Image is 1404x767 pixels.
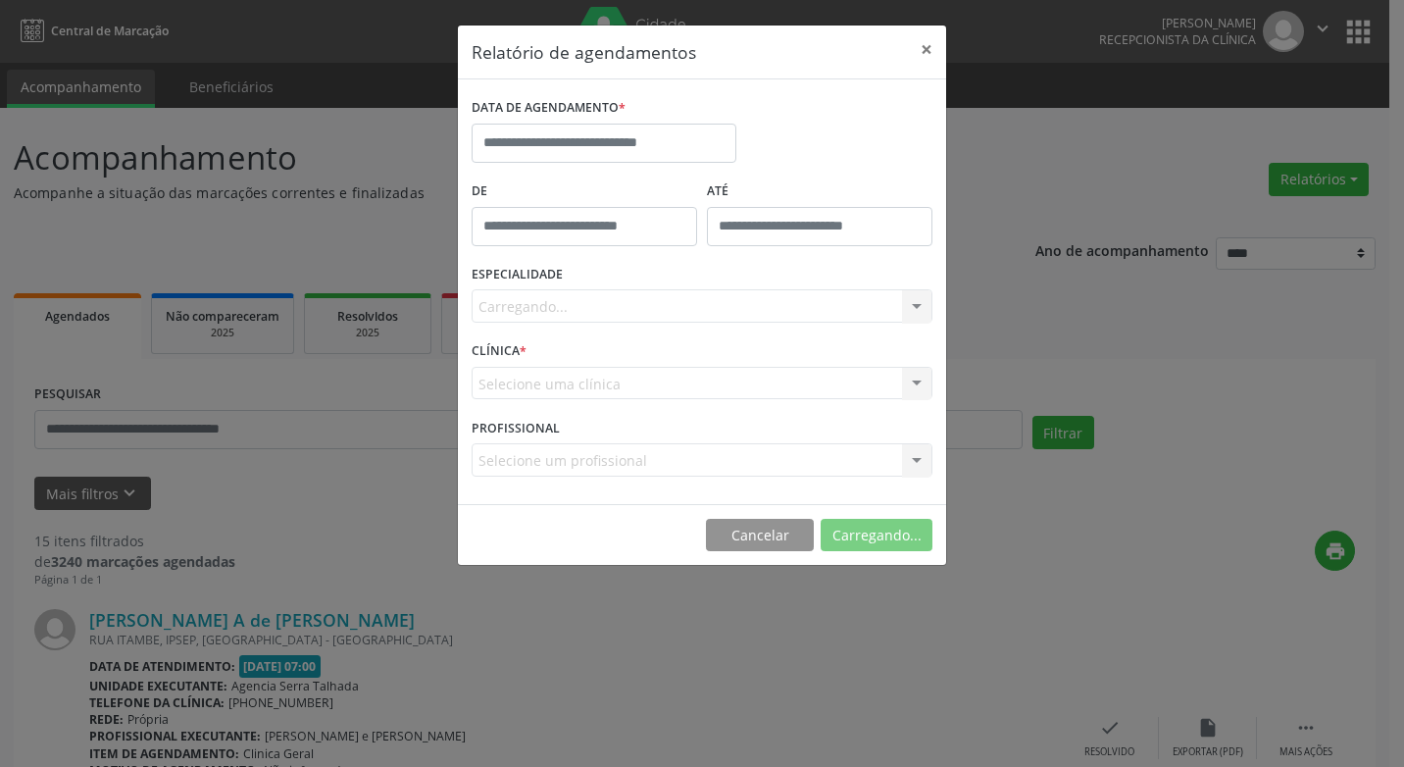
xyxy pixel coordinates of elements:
label: ESPECIALIDADE [472,260,563,290]
h5: Relatório de agendamentos [472,39,696,65]
label: ATÉ [707,177,932,207]
label: DATA DE AGENDAMENTO [472,93,626,124]
button: Close [907,26,946,74]
button: Carregando... [821,519,932,552]
label: CLÍNICA [472,336,526,367]
label: De [472,177,697,207]
label: PROFISSIONAL [472,413,560,443]
button: Cancelar [706,519,814,552]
